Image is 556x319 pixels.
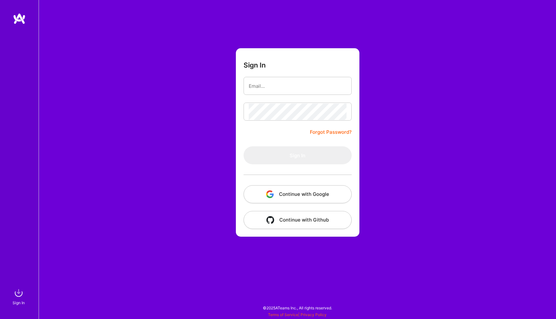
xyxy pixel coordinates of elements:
[244,185,352,203] button: Continue with Google
[12,287,25,299] img: sign in
[266,216,274,224] img: icon
[301,312,327,317] a: Privacy Policy
[268,312,298,317] a: Terms of Service
[244,61,266,69] h3: Sign In
[310,128,352,136] a: Forgot Password?
[268,312,327,317] span: |
[13,299,25,306] div: Sign In
[14,287,25,306] a: sign inSign In
[13,13,26,24] img: logo
[244,146,352,164] button: Sign In
[39,300,556,316] div: © 2025 ATeams Inc., All rights reserved.
[244,211,352,229] button: Continue with Github
[266,190,274,198] img: icon
[249,78,347,94] input: Email...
